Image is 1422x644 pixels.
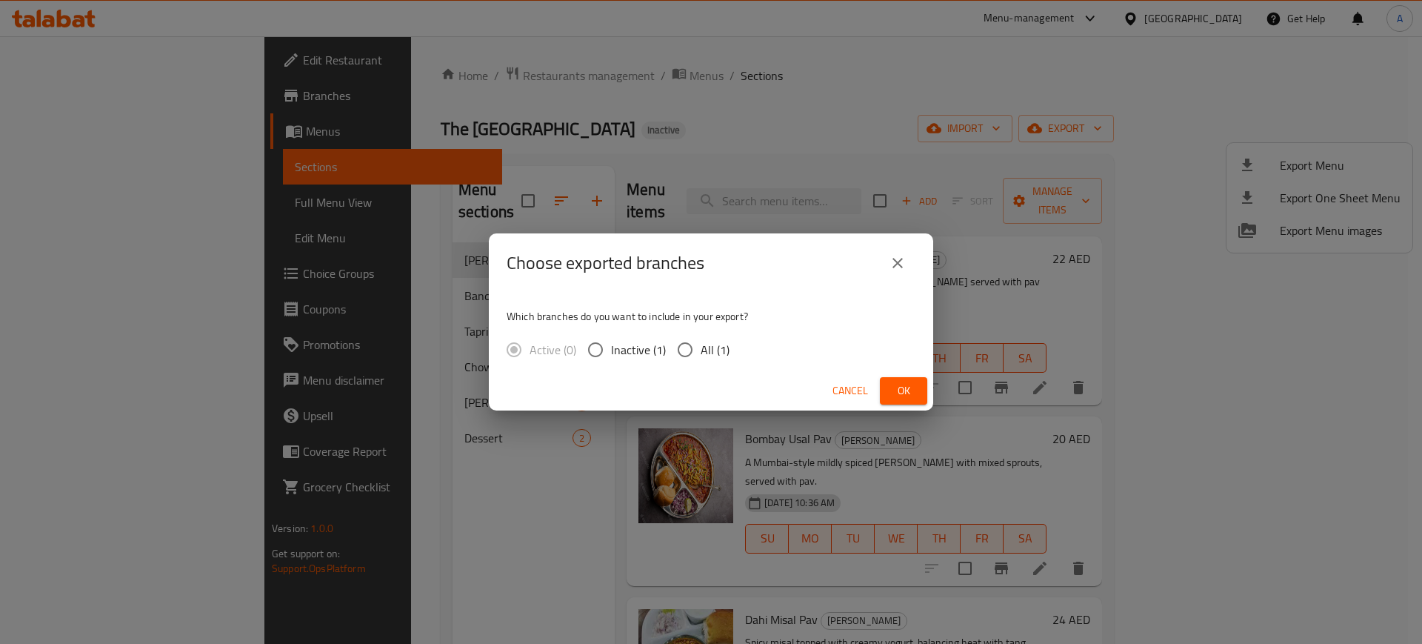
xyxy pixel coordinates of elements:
[880,377,927,405] button: Ok
[507,251,704,275] h2: Choose exported branches
[507,309,915,324] p: Which branches do you want to include in your export?
[832,382,868,400] span: Cancel
[530,341,576,359] span: Active (0)
[880,245,915,281] button: close
[827,377,874,405] button: Cancel
[892,382,915,400] span: Ok
[701,341,730,359] span: All (1)
[611,341,666,359] span: Inactive (1)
